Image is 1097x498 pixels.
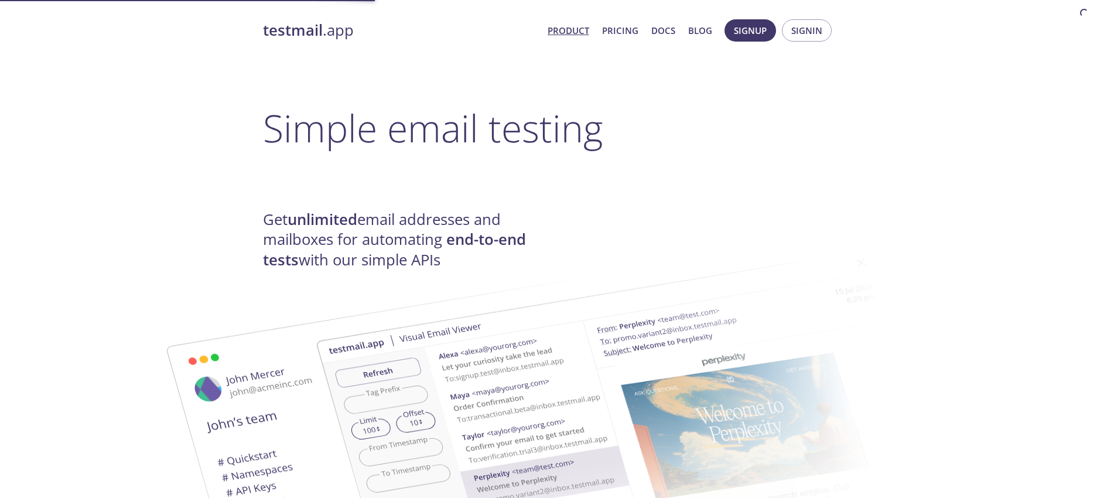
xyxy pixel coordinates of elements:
[263,20,323,40] strong: testmail
[548,23,589,38] a: Product
[263,210,549,270] h4: Get email addresses and mailboxes for automating with our simple APIs
[782,19,832,42] button: Signin
[791,23,822,38] span: Signin
[725,19,776,42] button: Signup
[602,23,638,38] a: Pricing
[263,105,835,151] h1: Simple email testing
[734,23,767,38] span: Signup
[263,229,526,270] strong: end-to-end tests
[688,23,712,38] a: Blog
[263,21,538,40] a: testmail.app
[288,209,357,230] strong: unlimited
[651,23,675,38] a: Docs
